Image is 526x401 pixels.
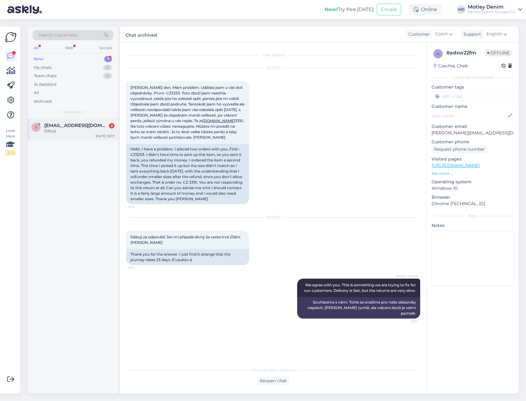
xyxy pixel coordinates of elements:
button: Emails [377,4,401,15]
span: Děkuji za odpověď. Jen mi připadá divný že cesta trvá 23dní.[PERSON_NAME] [130,235,241,245]
div: Customer information [432,75,514,80]
p: Windows 10 [432,185,514,192]
div: Team chats [34,73,57,79]
div: Reopen chat [257,377,289,385]
div: [DATE] [126,215,420,220]
div: Archived [34,98,52,105]
div: Socials [98,44,113,52]
div: Extra [432,213,514,219]
b: New! [325,6,338,12]
p: Customer email [432,123,514,130]
span: [PERSON_NAME] den. Mám problém. Udělala jsem u vás dvě objednávky. První- CZ3253. Toto zboží jsem... [130,85,245,140]
input: Add a tag [432,92,514,101]
span: Chat has been archived [252,367,295,373]
div: Czechia, Cheb [433,63,468,69]
p: Browser [432,194,514,200]
span: 16:14 [128,204,151,209]
div: All [34,90,39,96]
div: Look Here [5,128,16,156]
span: a [437,51,440,56]
span: 16:13 [128,265,151,270]
p: Customer phone [432,139,514,145]
div: AI Assistant [34,81,57,88]
span: English [486,31,502,38]
p: [PERSON_NAME][EMAIL_ADDRESS][DOMAIN_NAME] [432,130,514,136]
p: Operating system [432,179,514,185]
p: Customer name [432,103,514,110]
span: Czech [435,31,448,38]
div: 1 [104,56,112,62]
div: New [34,56,43,62]
div: My chats [34,65,51,71]
span: Offline [485,50,512,56]
div: MD [457,5,465,14]
img: Askly Logo [5,31,17,43]
div: Online [408,4,442,15]
div: Request phone number [432,145,487,153]
div: Souhlasíme s vámi. Tohle se snažíme pro naše zákazníky napravit. [PERSON_NAME] rychlé, ale vrácen... [297,297,420,319]
div: Motley Denim Europe OÜ [468,10,516,14]
p: See more ... [432,171,514,176]
div: 0 [103,65,112,71]
div: 0 [103,73,112,79]
span: Search customers [38,32,77,38]
div: Thank you for the answer. I just find it strange that the journey takes 23 days .E.Laukov á [126,249,249,265]
div: Customer [406,31,430,38]
div: Hello. I have a problem. I placed two orders with you. First - CZ3253. I didn't have time to pick... [126,144,249,204]
p: Notes [432,222,514,229]
div: All [33,44,40,52]
span: s [35,125,37,129]
p: Visited pages [432,156,514,162]
span: 16:14 [395,319,418,324]
a: [DOMAIN_NAME] [202,118,235,123]
div: Web [64,44,74,52]
div: 2 [109,123,114,129]
div: [DATE] [126,65,420,71]
div: Try free [DATE]: [325,6,374,13]
div: Děkuji. [44,128,114,134]
span: New chats [63,109,83,115]
p: Customer tags [432,84,514,90]
a: [URL][DOMAIN_NAME] [432,163,480,168]
div: 2 / 3 [5,150,16,156]
span: Motley Denim [395,274,418,278]
div: # adxw22fm [446,49,485,57]
input: Add name [432,113,507,119]
label: Chat archived [126,30,157,38]
div: Support [461,31,481,38]
span: We agree with you. This is something we are trying to fix for our customers. Delivery is fast, bu... [304,283,417,293]
a: Motley DenimMotley Denim Europe OÜ [468,5,522,14]
span: slam1@seznam.cz [44,123,108,128]
div: [DATE] 16:37 [96,134,114,138]
div: Motley Denim [468,5,516,10]
p: Chrome [TECHNICAL_ID] [432,200,514,207]
div: Chat started [126,52,420,58]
